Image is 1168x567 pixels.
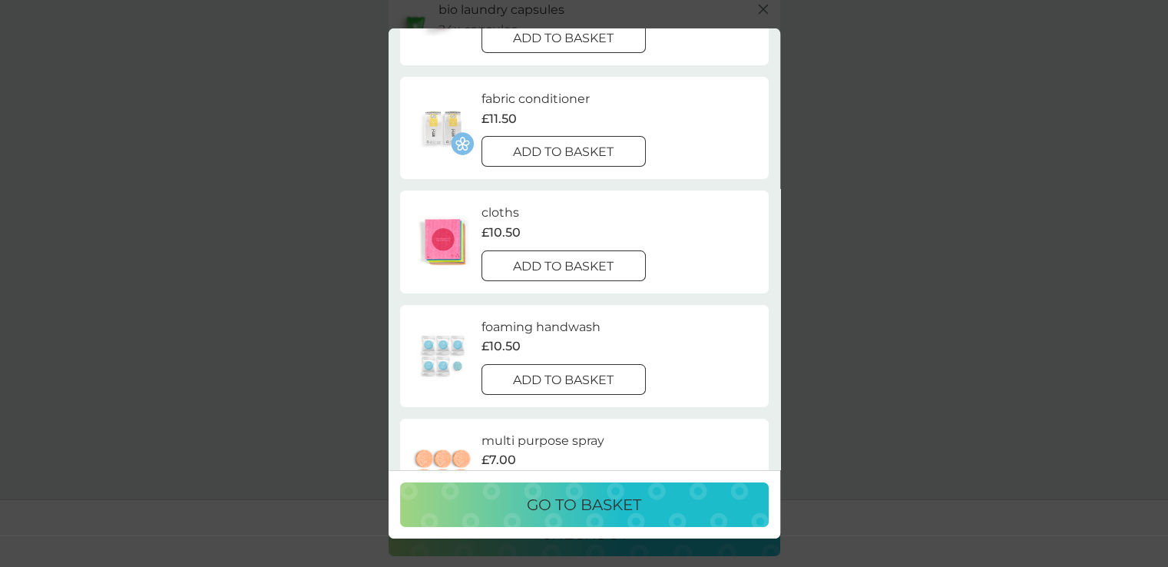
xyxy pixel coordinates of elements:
p: add to basket [513,142,614,162]
p: fabric conditioner [481,89,590,109]
button: add to basket [481,364,647,395]
p: £10.50 [481,337,521,356]
button: go to basket [400,482,769,527]
p: add to basket [513,28,614,48]
p: £11.50 [481,109,517,129]
p: multi purpose spray [481,431,604,451]
p: £7.00 [481,450,516,470]
p: £10.50 [481,223,521,243]
button: add to basket [481,250,647,280]
button: add to basket [481,22,647,53]
button: add to basket [481,136,647,167]
p: add to basket [513,370,614,390]
p: go to basket [527,492,641,517]
p: cloths [481,203,519,223]
p: foaming handwash [481,317,601,337]
p: add to basket [513,256,614,276]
